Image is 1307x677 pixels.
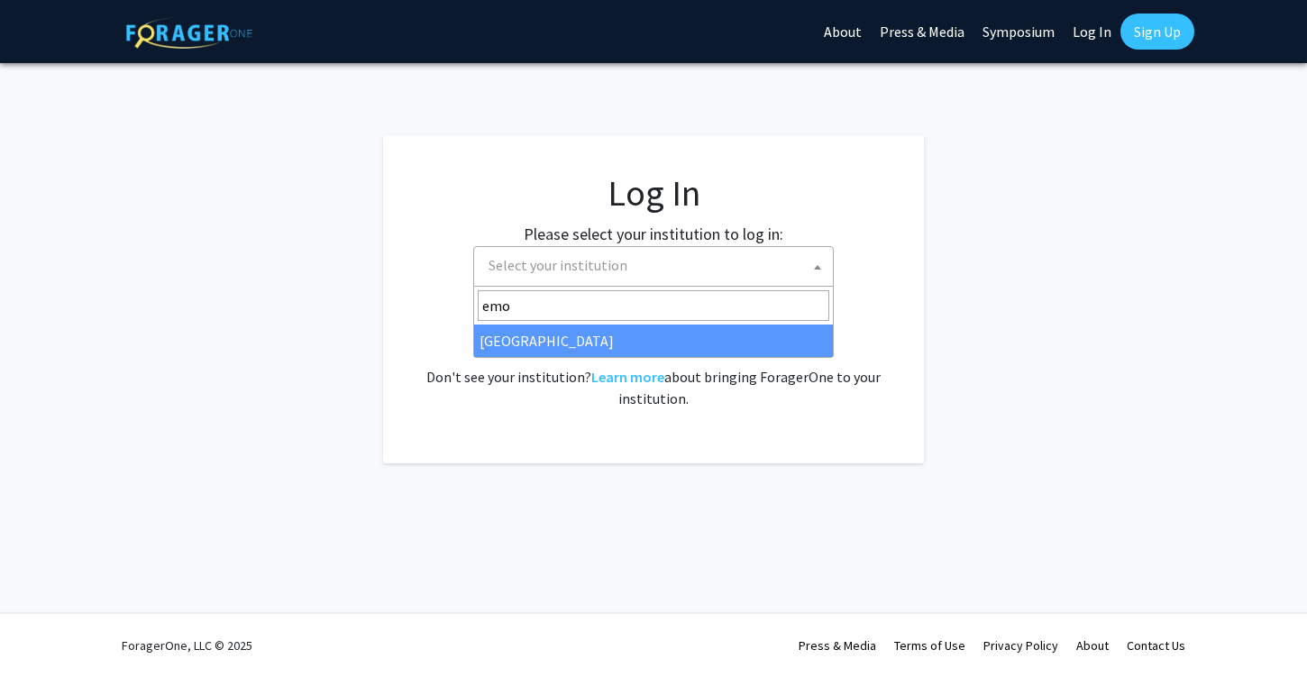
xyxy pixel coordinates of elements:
input: Search [478,290,829,321]
span: Select your institution [489,256,627,274]
div: ForagerOne, LLC © 2025 [122,614,252,677]
a: About [1076,637,1109,654]
a: Press & Media [799,637,876,654]
img: ForagerOne Logo [126,17,252,49]
label: Please select your institution to log in: [524,222,783,246]
iframe: Chat [14,596,77,663]
a: Contact Us [1127,637,1185,654]
a: Terms of Use [894,637,965,654]
a: Sign Up [1120,14,1194,50]
a: Privacy Policy [983,637,1058,654]
div: No account? . Don't see your institution? about bringing ForagerOne to your institution. [419,323,888,409]
h1: Log In [419,171,888,215]
span: Select your institution [473,246,834,287]
span: Select your institution [481,247,833,284]
a: Learn more about bringing ForagerOne to your institution [591,368,664,386]
li: [GEOGRAPHIC_DATA] [474,325,833,357]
